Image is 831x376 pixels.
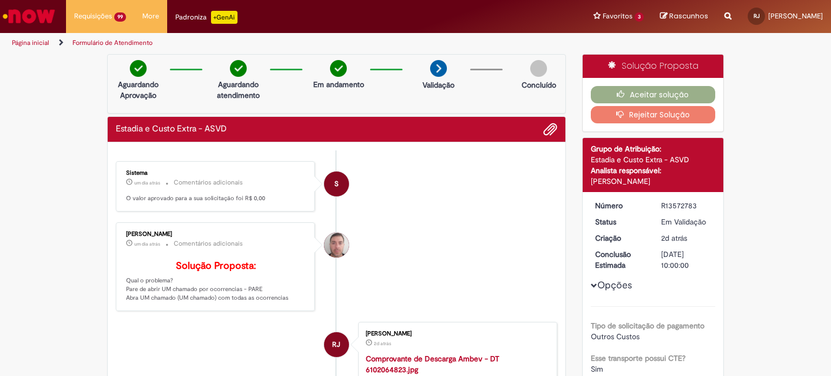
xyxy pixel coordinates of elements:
img: arrow-next.png [430,60,447,77]
div: [PERSON_NAME] [126,231,306,238]
a: Comprovante de Descarga Ambev - DT 6102064823.jpg [366,354,499,374]
div: Analista responsável: [591,165,716,176]
span: [PERSON_NAME] [768,11,823,21]
b: Esse transporte possui CTE? [591,353,685,363]
dt: Número [587,200,654,211]
span: Requisições [74,11,112,22]
p: Em andamento [313,79,364,90]
h2: Estadia e Custo Extra - ASVD Histórico de tíquete [116,124,227,134]
div: Solução Proposta [583,55,724,78]
ul: Trilhas de página [8,33,546,53]
span: S [334,171,339,197]
img: check-circle-green.png [230,60,247,77]
div: [PERSON_NAME] [366,331,546,337]
div: Estadia e Custo Extra - ASVD [591,154,716,165]
div: [DATE] 10:00:00 [661,249,711,271]
div: R13572783 [661,200,711,211]
time: 27/09/2025 17:34:15 [134,241,160,247]
span: RJ [332,332,340,358]
b: Solução Proposta: [176,260,256,272]
time: 27/09/2025 10:24:00 [374,340,391,347]
div: System [324,171,349,196]
div: Grupo de Atribuição: [591,143,716,154]
dt: Status [587,216,654,227]
p: Qual o problema? Pare de abrir UM chamado por ocorrencias - PARE Abra UM chamado (UM chamado) com... [126,261,306,302]
div: Sistema [126,170,306,176]
a: Formulário de Atendimento [72,38,153,47]
div: Padroniza [175,11,238,24]
img: img-circle-grey.png [530,60,547,77]
img: ServiceNow [1,5,57,27]
p: O valor aprovado para a sua solicitação foi R$ 0,00 [126,194,306,203]
p: Aguardando atendimento [212,79,265,101]
span: Outros Custos [591,332,639,341]
p: Aguardando Aprovação [112,79,164,101]
button: Aceitar solução [591,86,716,103]
div: 27/09/2025 10:23:40 [661,233,711,243]
span: Favoritos [603,11,632,22]
time: 27/09/2025 10:23:40 [661,233,687,243]
span: More [142,11,159,22]
span: Rascunhos [669,11,708,21]
time: 27/09/2025 17:34:17 [134,180,160,186]
span: um dia atrás [134,241,160,247]
b: Tipo de solicitação de pagamento [591,321,704,331]
span: 3 [635,12,644,22]
div: Renato Junior [324,332,349,357]
img: check-circle-green.png [330,60,347,77]
p: +GenAi [211,11,238,24]
a: Página inicial [12,38,49,47]
button: Rejeitar Solução [591,106,716,123]
p: Validação [423,80,454,90]
dt: Criação [587,233,654,243]
span: Sim [591,364,603,374]
div: [PERSON_NAME] [591,176,716,187]
span: 99 [114,12,126,22]
p: Concluído [522,80,556,90]
a: Rascunhos [660,11,708,22]
small: Comentários adicionais [174,239,243,248]
span: RJ [754,12,760,19]
div: Luiz Carlos Barsotti Filho [324,233,349,258]
dt: Conclusão Estimada [587,249,654,271]
span: 2d atrás [661,233,687,243]
span: 2d atrás [374,340,391,347]
span: um dia atrás [134,180,160,186]
div: Em Validação [661,216,711,227]
img: check-circle-green.png [130,60,147,77]
button: Adicionar anexos [543,122,557,136]
small: Comentários adicionais [174,178,243,187]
